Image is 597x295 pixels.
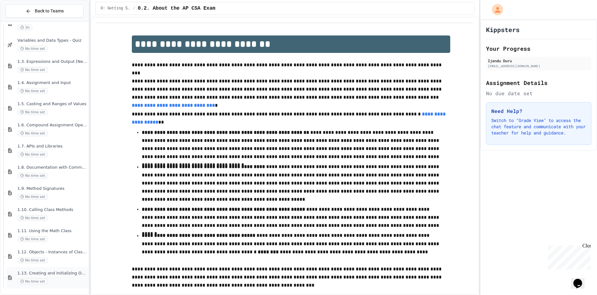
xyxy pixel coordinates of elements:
[17,152,48,157] span: No time set
[485,2,505,17] div: My Account
[17,59,87,64] span: 1.3. Expressions and Output [New]
[491,117,586,136] p: Switch to "Grade View" to access the chat feature and communicate with your teacher for help and ...
[17,250,87,255] span: 1.12. Objects - Instances of Classes
[17,271,87,276] span: 1.13. Creating and Initializing Objects: Constructors
[17,109,48,115] span: No time set
[2,2,43,40] div: Chat with us now!Close
[17,215,48,221] span: No time set
[17,80,87,86] span: 1.4. Assignment and Input
[35,8,64,14] span: Back to Teams
[545,243,591,269] iframe: chat widget
[17,130,48,136] span: No time set
[17,228,87,234] span: 1.11. Using the Math Class
[138,5,215,12] span: 0.2. About the AP CSA Exam
[486,78,591,87] h2: Assignment Details
[17,25,32,30] span: 1h
[571,270,591,289] iframe: chat widget
[17,207,87,213] span: 1.10. Calling Class Methods
[17,165,87,170] span: 1.8. Documentation with Comments and Preconditions
[486,25,520,34] h1: Kippsters
[17,123,87,128] span: 1.6. Compound Assignment Operators
[17,236,48,242] span: No time set
[17,279,48,284] span: No time set
[488,58,590,63] div: Ijendu Duru
[491,107,586,115] h3: Need Help?
[486,44,591,53] h2: Your Progress
[17,67,48,73] span: No time set
[6,4,84,18] button: Back to Teams
[17,144,87,149] span: 1.7. APIs and Libraries
[486,90,591,97] div: No due date set
[17,88,48,94] span: No time set
[17,173,48,179] span: No time set
[17,194,48,200] span: No time set
[17,257,48,263] span: No time set
[17,186,87,191] span: 1.9. Method Signatures
[101,6,131,11] span: 0: Getting Started
[17,38,87,43] span: Variables and Data Types - Quiz
[17,101,87,107] span: 1.5. Casting and Ranges of Values
[133,6,135,11] span: /
[17,46,48,52] span: No time set
[488,64,590,68] div: [EMAIL_ADDRESS][DOMAIN_NAME]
